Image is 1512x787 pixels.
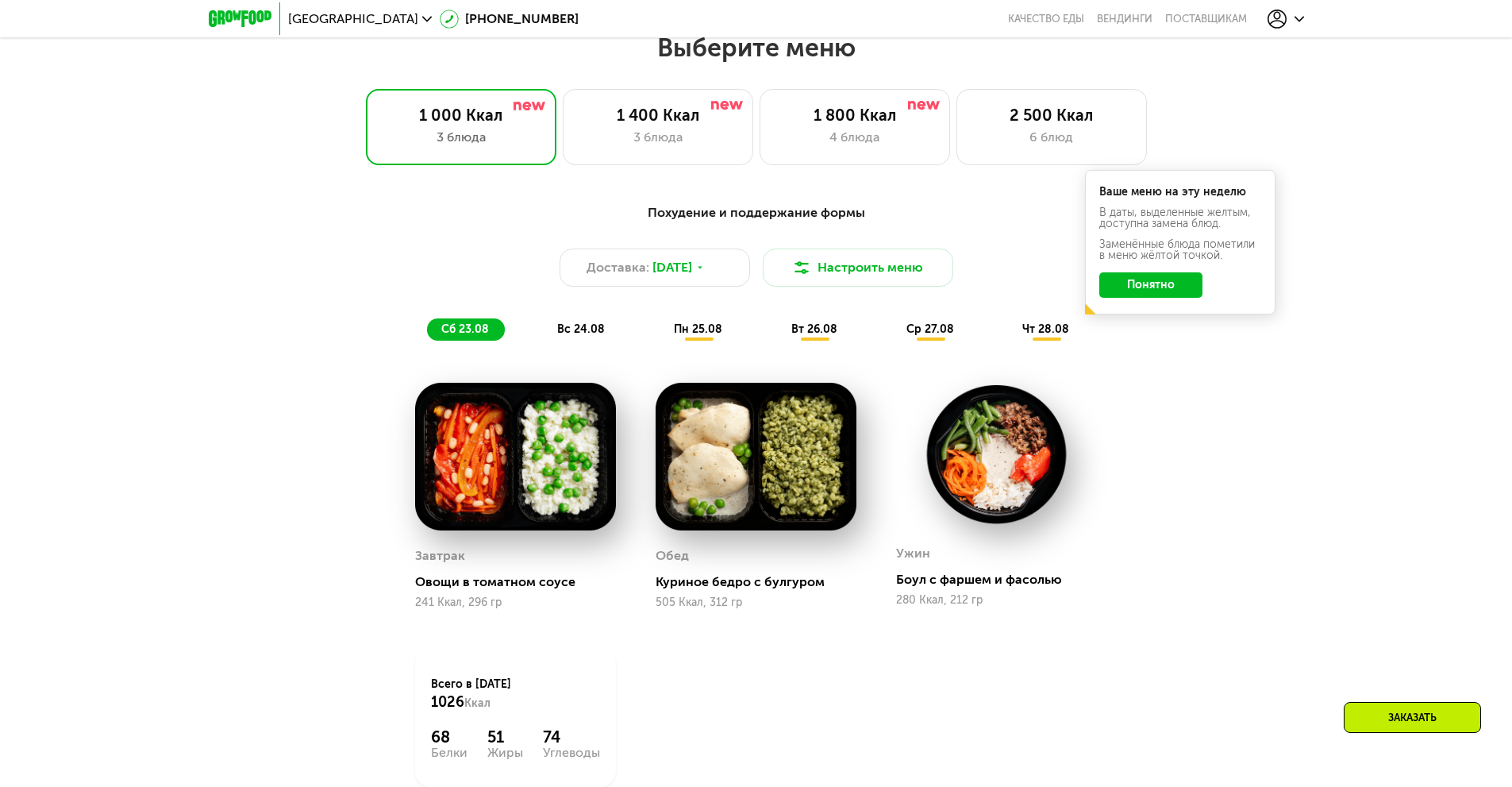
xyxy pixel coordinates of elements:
[1344,702,1481,733] div: Заказать
[415,544,465,568] div: Завтрак
[896,572,1110,588] div: Боул с фаршем и фасолью
[383,128,540,147] div: 3 блюда
[287,203,1226,223] div: Похудение и поддержание формы
[896,542,930,565] div: Ужин
[1165,13,1247,25] div: поставщикам
[674,322,722,336] span: пн 25.08
[1099,272,1202,298] button: Понятно
[1022,322,1069,336] span: чт 28.08
[656,574,869,590] div: Куриное бедро с булгуром
[431,746,467,759] div: Белки
[440,10,579,29] a: [PHONE_NUMBER]
[383,106,540,125] div: 1 000 Ккал
[288,13,418,25] span: [GEOGRAPHIC_DATA]
[431,677,600,712] div: Всего в [DATE]
[652,258,692,277] span: [DATE]
[543,746,600,759] div: Углеводы
[973,106,1130,125] div: 2 500 Ккал
[763,249,953,287] button: Настроить меню
[487,727,523,746] div: 51
[431,693,464,711] span: 1026
[1099,207,1261,230] div: В даты, выделенные желтым, доступна замена блюд.
[1099,187,1261,198] div: Ваше меню на эту неделю
[1099,239,1261,261] div: Заменённые блюда пометили в меню жёлтой точкой.
[1097,13,1152,25] a: Вендинги
[464,696,491,710] span: Ккал
[579,106,737,125] div: 1 400 Ккал
[1008,13,1084,25] a: Качество еды
[441,322,489,336] span: сб 23.08
[791,322,837,336] span: вт 26.08
[543,727,600,746] div: 74
[776,128,933,147] div: 4 блюда
[896,594,1097,607] div: 280 Ккал, 212 гр
[431,727,467,746] div: 68
[973,128,1130,147] div: 6 блюд
[51,32,1461,64] h2: Выберите меню
[656,544,689,568] div: Обед
[656,596,856,609] div: 505 Ккал, 312 гр
[579,128,737,147] div: 3 блюда
[906,322,954,336] span: ср 27.08
[776,106,933,125] div: 1 800 Ккал
[415,574,629,590] div: Овощи в томатном соусе
[557,322,605,336] span: вс 24.08
[487,746,523,759] div: Жиры
[415,596,616,609] div: 241 Ккал, 296 гр
[587,258,649,277] span: Доставка:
